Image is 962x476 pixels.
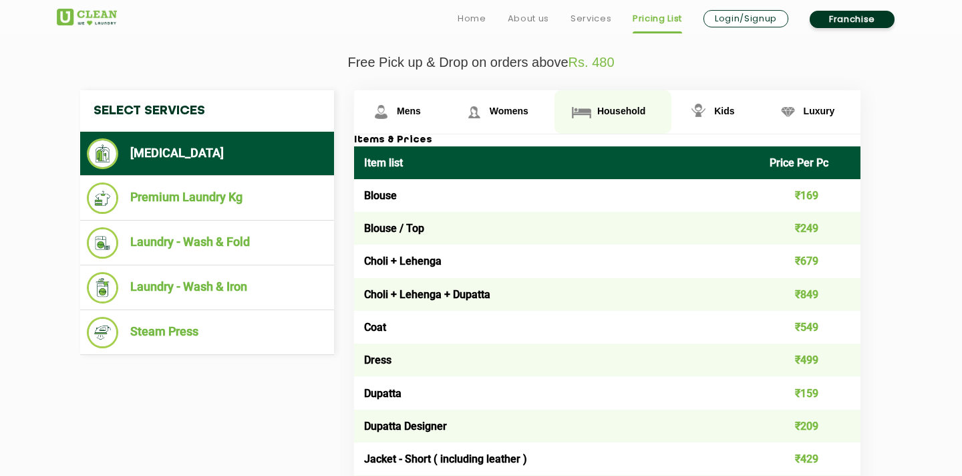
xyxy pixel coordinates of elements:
[87,183,118,214] img: Premium Laundry Kg
[87,138,327,169] li: [MEDICAL_DATA]
[760,278,861,311] td: ₹849
[597,106,645,116] span: Household
[687,100,710,124] img: Kids
[354,245,760,277] td: Choli + Lehenga
[760,344,861,376] td: ₹499
[354,443,760,475] td: Jacket - Short ( including leather )
[760,179,861,212] td: ₹169
[508,11,549,27] a: About us
[354,311,760,344] td: Coat
[87,317,327,348] li: Steam Press
[87,317,118,348] img: Steam Press
[57,9,117,25] img: UClean Laundry and Dry Cleaning
[369,100,393,124] img: Mens
[354,212,760,245] td: Blouse / Top
[760,443,861,475] td: ₹429
[571,11,611,27] a: Services
[633,11,682,27] a: Pricing List
[804,106,835,116] span: Luxury
[458,11,486,27] a: Home
[760,212,861,245] td: ₹249
[354,146,760,179] th: Item list
[354,134,860,146] h3: Items & Prices
[569,55,615,70] span: Rs. 480
[714,106,734,116] span: Kids
[760,245,861,277] td: ₹679
[354,344,760,376] td: Dress
[354,376,760,409] td: Dupatta
[760,410,861,443] td: ₹209
[87,272,118,304] img: Laundry - Wash & Iron
[354,179,760,212] td: Blouse
[397,106,421,116] span: Mens
[570,100,593,124] img: Household
[57,55,905,70] p: Free Pick up & Drop on orders above
[87,272,327,304] li: Laundry - Wash & Iron
[87,183,327,214] li: Premium Laundry Kg
[703,10,788,27] a: Login/Signup
[760,376,861,409] td: ₹159
[87,227,327,259] li: Laundry - Wash & Fold
[490,106,528,116] span: Womens
[87,227,118,259] img: Laundry - Wash & Fold
[462,100,486,124] img: Womens
[760,146,861,179] th: Price Per Pc
[80,90,334,132] h4: Select Services
[810,11,895,28] a: Franchise
[354,278,760,311] td: Choli + Lehenga + Dupatta
[776,100,800,124] img: Luxury
[354,410,760,443] td: Dupatta Designer
[87,138,118,169] img: Dry Cleaning
[760,311,861,344] td: ₹549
